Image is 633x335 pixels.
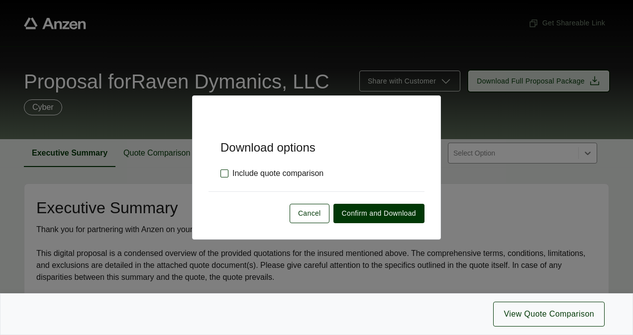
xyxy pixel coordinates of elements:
span: View Quote Comparison [504,308,594,320]
span: Cancel [298,208,321,219]
button: Cancel [290,204,329,223]
span: Confirm and Download [342,208,416,219]
label: Include quote comparison [220,167,323,179]
button: View Quote Comparison [493,302,605,327]
h5: Download options [209,124,424,155]
button: Confirm and Download [333,204,424,223]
